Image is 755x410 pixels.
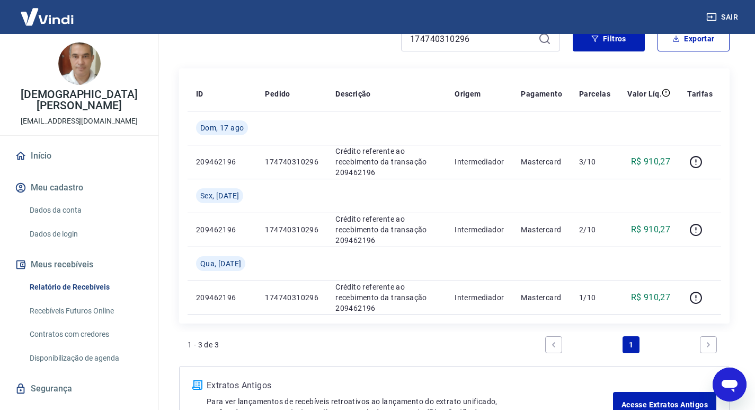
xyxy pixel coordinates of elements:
p: R$ 910,27 [631,291,671,304]
p: Mastercard [521,156,562,167]
img: 27c4f556-5e05-4b46-9d20-dfe5444c0040.jpeg [58,42,101,85]
span: Sex, [DATE] [200,190,239,201]
img: ícone [192,380,202,390]
a: Disponibilização de agenda [25,347,146,369]
p: Pedido [265,89,290,99]
a: Início [13,144,146,168]
span: Qua, [DATE] [200,258,241,269]
p: Intermediador [455,224,504,235]
p: Parcelas [579,89,610,99]
button: Meu cadastro [13,176,146,199]
p: Intermediador [455,156,504,167]
p: Mastercard [521,292,562,303]
p: 3/10 [579,156,610,167]
p: ID [196,89,203,99]
p: R$ 910,27 [631,223,671,236]
span: Dom, 17 ago [200,123,244,133]
ul: Pagination [541,332,721,357]
p: Pagamento [521,89,562,99]
p: 174740310296 [265,224,318,235]
a: Page 1 is your current page [623,336,639,353]
p: Crédito referente ao recebimento da transação 209462196 [335,282,438,313]
a: Relatório de Recebíveis [25,276,146,298]
p: [DEMOGRAPHIC_DATA][PERSON_NAME] [8,89,150,111]
p: [EMAIL_ADDRESS][DOMAIN_NAME] [21,116,138,127]
button: Exportar [658,26,730,51]
p: 2/10 [579,224,610,235]
p: Valor Líq. [627,89,662,99]
p: Intermediador [455,292,504,303]
p: 174740310296 [265,156,318,167]
a: Previous page [545,336,562,353]
button: Sair [704,7,742,27]
button: Filtros [573,26,645,51]
a: Contratos com credores [25,324,146,345]
p: Crédito referente ao recebimento da transação 209462196 [335,146,438,178]
p: 1/10 [579,292,610,303]
p: Extratos Antigos [207,379,613,392]
p: Tarifas [687,89,713,99]
p: 174740310296 [265,292,318,303]
button: Meus recebíveis [13,253,146,276]
input: Busque pelo número do pedido [410,31,534,47]
a: Dados da conta [25,199,146,221]
p: 209462196 [196,224,248,235]
p: 209462196 [196,292,248,303]
a: Dados de login [25,223,146,245]
img: Vindi [13,1,82,33]
iframe: Botão para abrir a janela de mensagens [713,368,747,402]
p: 1 - 3 de 3 [188,339,219,350]
p: Origem [455,89,481,99]
a: Segurança [13,377,146,400]
p: Crédito referente ao recebimento da transação 209462196 [335,214,438,246]
p: Descrição [335,89,371,99]
p: R$ 910,27 [631,155,671,168]
a: Next page [700,336,717,353]
p: Mastercard [521,224,562,235]
a: Recebíveis Futuros Online [25,300,146,322]
p: 209462196 [196,156,248,167]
